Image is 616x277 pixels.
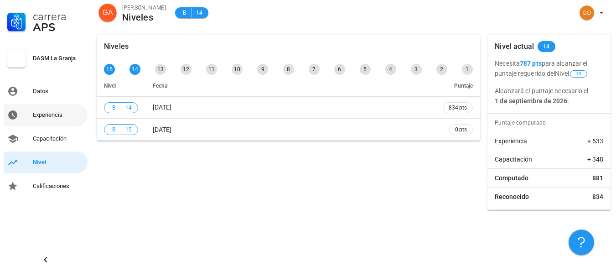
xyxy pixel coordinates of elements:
[155,64,166,75] div: 13
[122,12,166,22] div: Niveles
[309,64,320,75] div: 7
[495,35,534,58] div: Nivel actual
[153,104,171,111] span: [DATE]
[33,135,84,142] div: Capacitación
[4,152,88,173] a: Nivel
[543,41,550,52] span: 14
[495,58,603,78] p: Necesita para alcanzar el puntaje requerido del
[495,155,532,164] span: Capacitación
[495,86,603,106] p: Alcanzará el puntaje necesario el .
[454,83,473,89] span: Puntaje
[360,64,371,75] div: 5
[4,128,88,150] a: Capacitación
[33,55,84,62] div: DASM La Granja
[4,175,88,197] a: Calificaciones
[153,83,167,89] span: Fecha
[206,64,217,75] div: 11
[33,183,84,190] div: Calificaciones
[4,104,88,126] a: Experiencia
[122,3,166,12] div: [PERSON_NAME]
[129,64,140,75] div: 14
[110,125,117,134] span: B
[435,75,480,97] th: Puntaje
[587,155,603,164] span: + 348
[4,80,88,102] a: Datos
[495,97,567,105] b: 1 de septiembre de 2026
[283,64,294,75] div: 8
[125,125,132,134] span: 15
[385,64,396,75] div: 4
[125,103,132,112] span: 14
[257,64,268,75] div: 9
[181,8,188,17] span: B
[98,4,117,22] div: avatar
[232,64,243,75] div: 10
[102,4,113,22] span: GA
[110,103,117,112] span: B
[33,11,84,22] div: Carrera
[555,70,588,77] span: Nivel
[576,71,581,77] span: 13
[411,64,422,75] div: 3
[196,8,203,17] span: 14
[181,64,192,75] div: 12
[33,159,84,166] div: Nivel
[145,75,435,97] th: Fecha
[104,35,129,58] div: Niveles
[592,192,603,201] span: 834
[495,173,528,183] span: Computado
[495,192,529,201] span: Reconocido
[580,5,594,20] div: avatar
[436,64,447,75] div: 2
[491,114,611,132] div: Puntaje computado
[33,22,84,33] div: APS
[153,126,171,133] span: [DATE]
[33,111,84,119] div: Experiencia
[334,64,345,75] div: 6
[104,83,116,89] span: Nivel
[104,64,115,75] div: 15
[33,88,84,95] div: Datos
[97,75,145,97] th: Nivel
[587,136,603,146] span: + 533
[520,60,542,67] b: 787 pts
[449,103,467,112] span: 834 pts
[462,64,473,75] div: 1
[592,173,603,183] span: 881
[495,136,527,146] span: Experiencia
[455,125,467,134] span: 0 pts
